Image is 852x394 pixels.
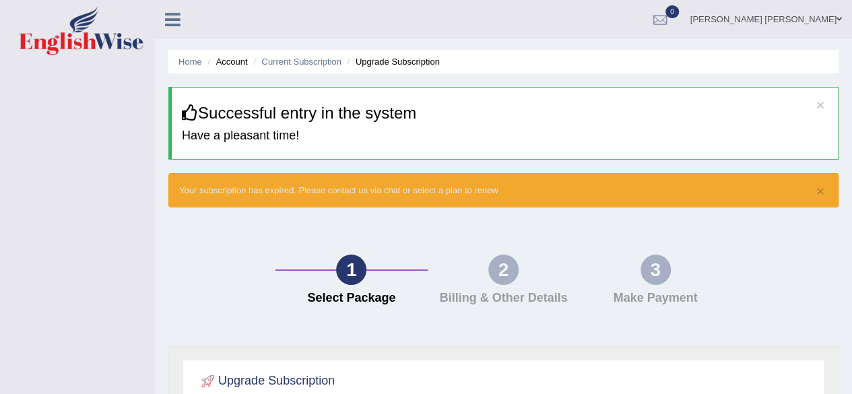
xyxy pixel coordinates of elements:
div: 3 [641,255,671,285]
button: × [816,184,824,198]
button: × [816,98,824,112]
h3: Successful entry in the system [182,104,828,122]
div: 1 [336,255,366,285]
span: 0 [665,5,679,18]
li: Upgrade Subscription [344,55,440,68]
h4: Make Payment [586,292,725,305]
h4: Billing & Other Details [434,292,573,305]
h2: Upgrade Subscription [198,371,335,391]
h4: Have a pleasant time! [182,129,828,143]
h4: Select Package [282,292,421,305]
div: 2 [488,255,519,285]
div: Your subscription has expired. Please contact us via chat or select a plan to renew [168,173,839,207]
a: Current Subscription [261,57,341,67]
li: Account [204,55,247,68]
a: Home [178,57,202,67]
